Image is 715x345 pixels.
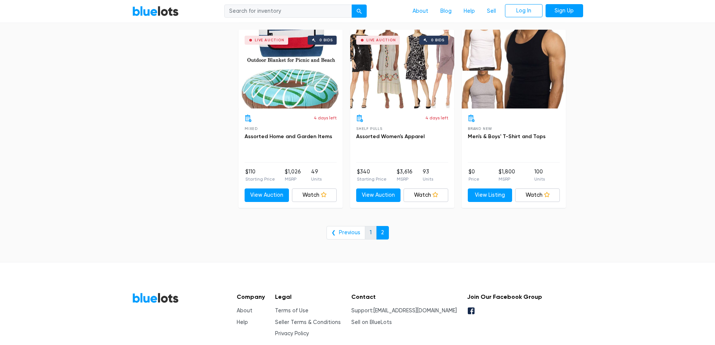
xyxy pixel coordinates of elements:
[397,168,413,183] li: $3,616
[319,38,333,42] div: 0 bids
[468,188,512,202] a: View Listing
[407,4,434,18] a: About
[458,4,481,18] a: Help
[245,176,275,182] p: Starting Price
[311,168,322,183] li: 49
[275,319,341,325] a: Seller Terms & Conditions
[356,188,401,202] a: View Auction
[404,188,448,202] a: Watch
[397,176,413,182] p: MSRP
[351,307,457,315] li: Support:
[237,307,252,314] a: About
[356,127,382,131] span: Shelf Pulls
[132,6,179,17] a: BlueLots
[534,176,545,182] p: Units
[132,292,179,303] a: BlueLots
[515,188,560,202] a: Watch
[425,114,448,121] p: 4 days left
[376,226,389,240] a: 2
[505,4,543,18] a: Log In
[546,4,583,18] a: Sign Up
[499,168,515,183] li: $1,800
[292,188,337,202] a: Watch
[469,168,479,183] li: $0
[356,133,425,140] a: Assorted Women's Apparel
[434,4,458,18] a: Blog
[255,38,284,42] div: Live Auction
[357,168,387,183] li: $340
[285,176,301,182] p: MSRP
[239,30,343,108] a: Live Auction 0 bids
[423,168,433,183] li: 93
[237,293,265,300] h5: Company
[423,176,433,182] p: Units
[431,38,444,42] div: 0 bids
[245,168,275,183] li: $110
[366,38,396,42] div: Live Auction
[357,176,387,182] p: Starting Price
[499,176,515,182] p: MSRP
[351,293,457,300] h5: Contact
[351,319,392,325] a: Sell on BlueLots
[311,176,322,182] p: Units
[245,188,289,202] a: View Auction
[365,226,376,240] a: 1
[245,133,332,140] a: Assorted Home and Garden Items
[314,114,337,121] p: 4 days left
[327,226,365,240] a: ❮ Previous
[481,4,502,18] a: Sell
[275,307,308,314] a: Terms of Use
[468,127,492,131] span: Brand New
[467,293,542,300] h5: Join Our Facebook Group
[237,319,248,325] a: Help
[373,307,457,314] a: [EMAIL_ADDRESS][DOMAIN_NAME]
[468,133,546,140] a: Men's & Boys' T-Shirt and Tops
[350,30,454,108] a: Live Auction 0 bids
[534,168,545,183] li: 100
[275,330,309,337] a: Privacy Policy
[285,168,301,183] li: $1,026
[224,5,352,18] input: Search for inventory
[469,176,479,182] p: Price
[275,293,341,300] h5: Legal
[245,127,258,131] span: Mixed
